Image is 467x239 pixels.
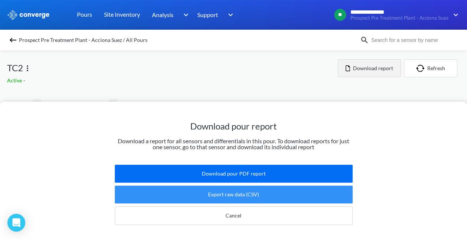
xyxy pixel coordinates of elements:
[360,36,369,45] img: icon-search.svg
[448,10,460,19] img: downArrow.svg
[7,214,25,232] div: Open Intercom Messenger
[178,10,190,19] img: downArrow.svg
[9,36,17,45] img: backspace.svg
[152,10,173,19] span: Analysis
[115,138,353,150] p: Download a report for all sensors and differentials in this pour. To download reports for just on...
[350,15,448,21] span: Prospect Pre Treatment Plant - Acciona Suez
[369,36,459,44] input: Search for a sensor by name
[115,120,353,132] h1: Download pour report
[197,10,218,19] span: Support
[19,35,147,45] span: Prospect Pre Treatment Plant - Acciona Suez / All Pours
[7,10,50,20] img: logo_ewhite.svg
[115,206,353,225] button: Cancel
[223,10,235,19] img: downArrow.svg
[115,165,353,183] button: Download pour PDF report
[115,186,353,203] button: Export raw data (CSV)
